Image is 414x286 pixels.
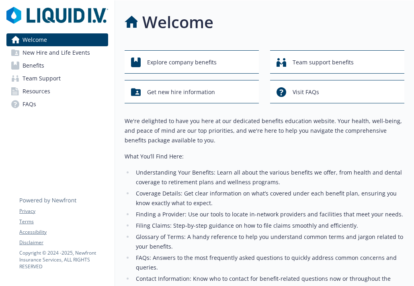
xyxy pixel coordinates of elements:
a: Welcome [6,33,108,46]
button: Get new hire information [125,80,259,103]
span: Team Support [23,72,61,85]
p: We're delighted to have you here at our dedicated benefits education website. Your health, well-b... [125,116,404,145]
span: Welcome [23,33,47,46]
li: FAQs: Answers to the most frequently asked questions to quickly address common concerns and queries. [133,253,404,272]
li: Finding a Provider: Use our tools to locate in-network providers and facilities that meet your ne... [133,210,404,219]
a: New Hire and Life Events [6,46,108,59]
span: New Hire and Life Events [23,46,90,59]
p: Copyright © 2024 - 2025 , Newfront Insurance Services, ALL RIGHTS RESERVED [19,249,108,270]
span: Get new hire information [147,84,215,100]
a: Team Support [6,72,108,85]
li: Glossary of Terms: A handy reference to help you understand common terms and jargon related to yo... [133,232,404,251]
span: Explore company benefits [147,55,217,70]
a: FAQs [6,98,108,111]
li: Understanding Your Benefits: Learn all about the various benefits we offer, from health and denta... [133,168,404,187]
li: Coverage Details: Get clear information on what’s covered under each benefit plan, ensuring you k... [133,189,404,208]
a: Privacy [19,208,108,215]
span: Visit FAQs [293,84,319,100]
a: Terms [19,218,108,225]
span: Team support benefits [293,55,354,70]
a: Disclaimer [19,239,108,246]
button: Visit FAQs [270,80,404,103]
span: Benefits [23,59,44,72]
a: Accessibility [19,228,108,236]
li: Filing Claims: Step-by-step guidance on how to file claims smoothly and efficiently. [133,221,404,230]
button: Explore company benefits [125,50,259,74]
button: Team support benefits [270,50,404,74]
a: Resources [6,85,108,98]
span: FAQs [23,98,36,111]
p: What You’ll Find Here: [125,152,404,161]
h1: Welcome [142,10,213,34]
a: Benefits [6,59,108,72]
span: Resources [23,85,50,98]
